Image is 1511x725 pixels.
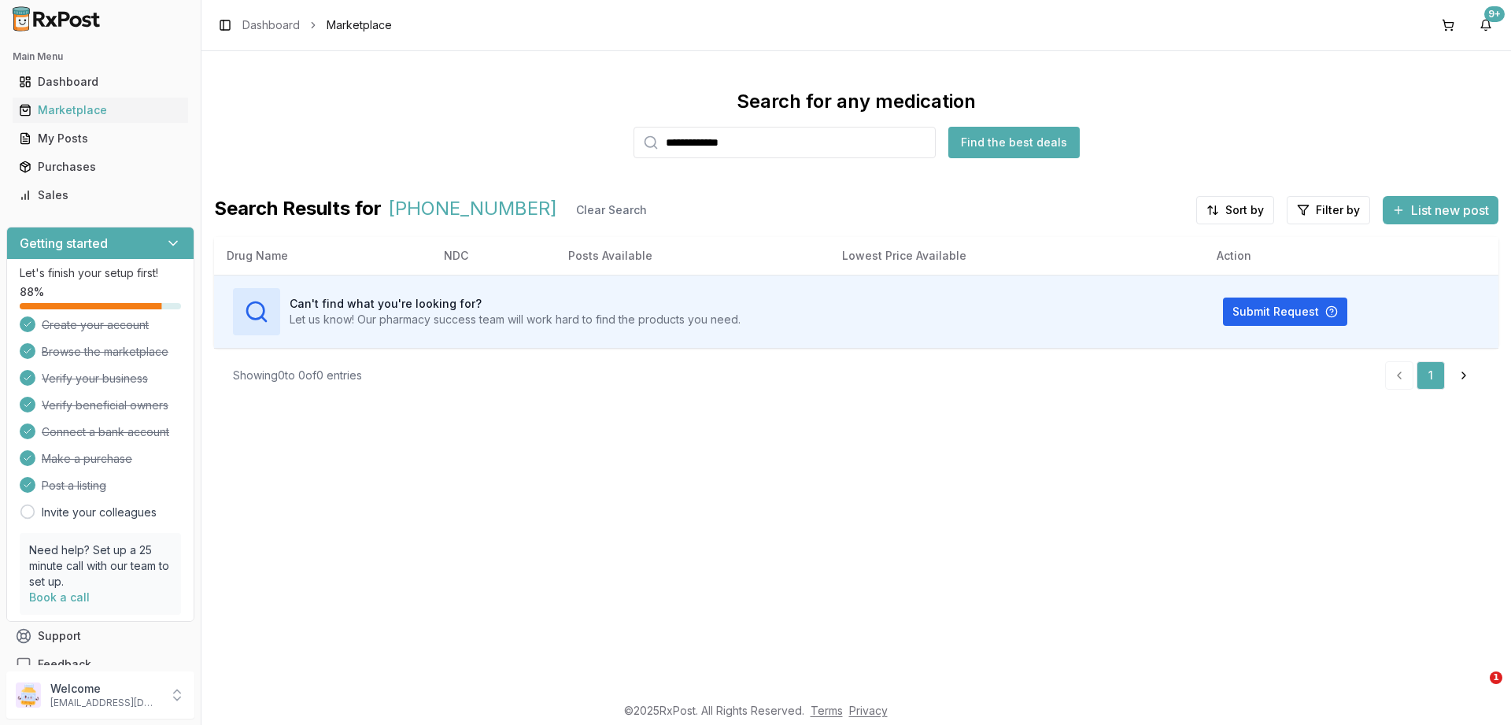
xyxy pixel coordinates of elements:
span: 1 [1490,671,1502,684]
span: Browse the marketplace [42,344,168,360]
span: [PHONE_NUMBER] [388,196,557,224]
button: Marketplace [6,98,194,123]
button: Sort by [1196,196,1274,224]
th: Lowest Price Available [829,237,1204,275]
a: Marketplace [13,96,188,124]
h3: Can't find what you're looking for? [290,296,741,312]
button: My Posts [6,126,194,151]
div: Search for any medication [737,89,976,114]
p: Let's finish your setup first! [20,265,181,281]
div: 9+ [1484,6,1505,22]
button: Find the best deals [948,127,1080,158]
span: Search Results for [214,196,382,224]
span: Sort by [1225,202,1264,218]
span: Verify beneficial owners [42,398,168,413]
button: Clear Search [563,196,659,224]
p: Need help? Set up a 25 minute call with our team to set up. [29,542,172,590]
button: Purchases [6,154,194,179]
a: Terms [811,704,843,717]
span: Post a listing [42,478,106,494]
a: Book a call [29,590,90,604]
div: Sales [19,187,182,203]
span: Make a purchase [42,451,132,467]
div: My Posts [19,131,182,146]
th: Action [1204,237,1498,275]
p: [EMAIL_ADDRESS][DOMAIN_NAME] [50,697,160,709]
span: List new post [1411,201,1489,220]
p: Welcome [50,681,160,697]
span: Connect a bank account [42,424,169,440]
a: My Posts [13,124,188,153]
button: List new post [1383,196,1498,224]
button: 9+ [1473,13,1498,38]
iframe: Intercom live chat [1457,671,1495,709]
button: Sales [6,183,194,208]
button: Dashboard [6,69,194,94]
img: User avatar [16,682,41,708]
span: Verify your business [42,371,148,387]
button: Feedback [6,650,194,679]
a: 1 [1417,361,1445,390]
div: Marketplace [19,102,182,118]
span: Marketplace [327,17,392,33]
div: Showing 0 to 0 of 0 entries [233,368,362,383]
a: Purchases [13,153,188,181]
a: Go to next page [1448,361,1480,390]
img: RxPost Logo [6,6,107,31]
button: Support [6,622,194,650]
span: Create your account [42,317,149,333]
div: Purchases [19,159,182,175]
button: Filter by [1287,196,1370,224]
a: List new post [1383,204,1498,220]
button: Submit Request [1223,298,1347,326]
th: Posts Available [556,237,829,275]
nav: breadcrumb [242,17,392,33]
span: Filter by [1316,202,1360,218]
div: Dashboard [19,74,182,90]
a: Invite your colleagues [42,505,157,520]
th: Drug Name [214,237,431,275]
a: Dashboard [13,68,188,96]
a: Dashboard [242,17,300,33]
nav: pagination [1385,361,1480,390]
a: Privacy [849,704,888,717]
h3: Getting started [20,234,108,253]
p: Let us know! Our pharmacy success team will work hard to find the products you need. [290,312,741,327]
span: Feedback [38,657,91,672]
th: NDC [431,237,556,275]
a: Sales [13,181,188,209]
h2: Main Menu [13,50,188,63]
span: 88 % [20,284,44,300]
